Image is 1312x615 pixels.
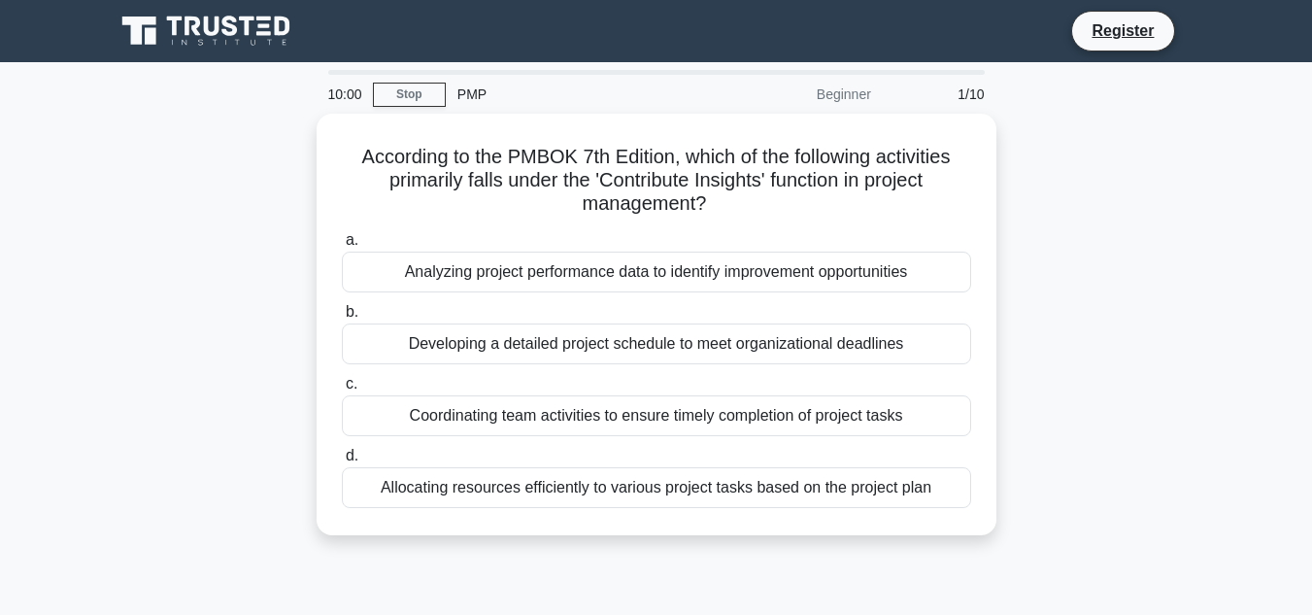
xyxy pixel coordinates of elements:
div: PMP [446,75,713,114]
div: Beginner [713,75,883,114]
span: a. [346,231,358,248]
a: Register [1080,18,1165,43]
span: d. [346,447,358,463]
div: Developing a detailed project schedule to meet organizational deadlines [342,324,971,364]
div: Coordinating team activities to ensure timely completion of project tasks [342,395,971,436]
div: 10:00 [317,75,373,114]
div: 1/10 [883,75,996,114]
span: c. [346,375,357,392]
span: b. [346,303,358,320]
h5: According to the PMBOK 7th Edition, which of the following activities primarily falls under the '... [340,145,973,217]
div: Analyzing project performance data to identify improvement opportunities [342,252,971,292]
a: Stop [373,83,446,107]
div: Allocating resources efficiently to various project tasks based on the project plan [342,467,971,508]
